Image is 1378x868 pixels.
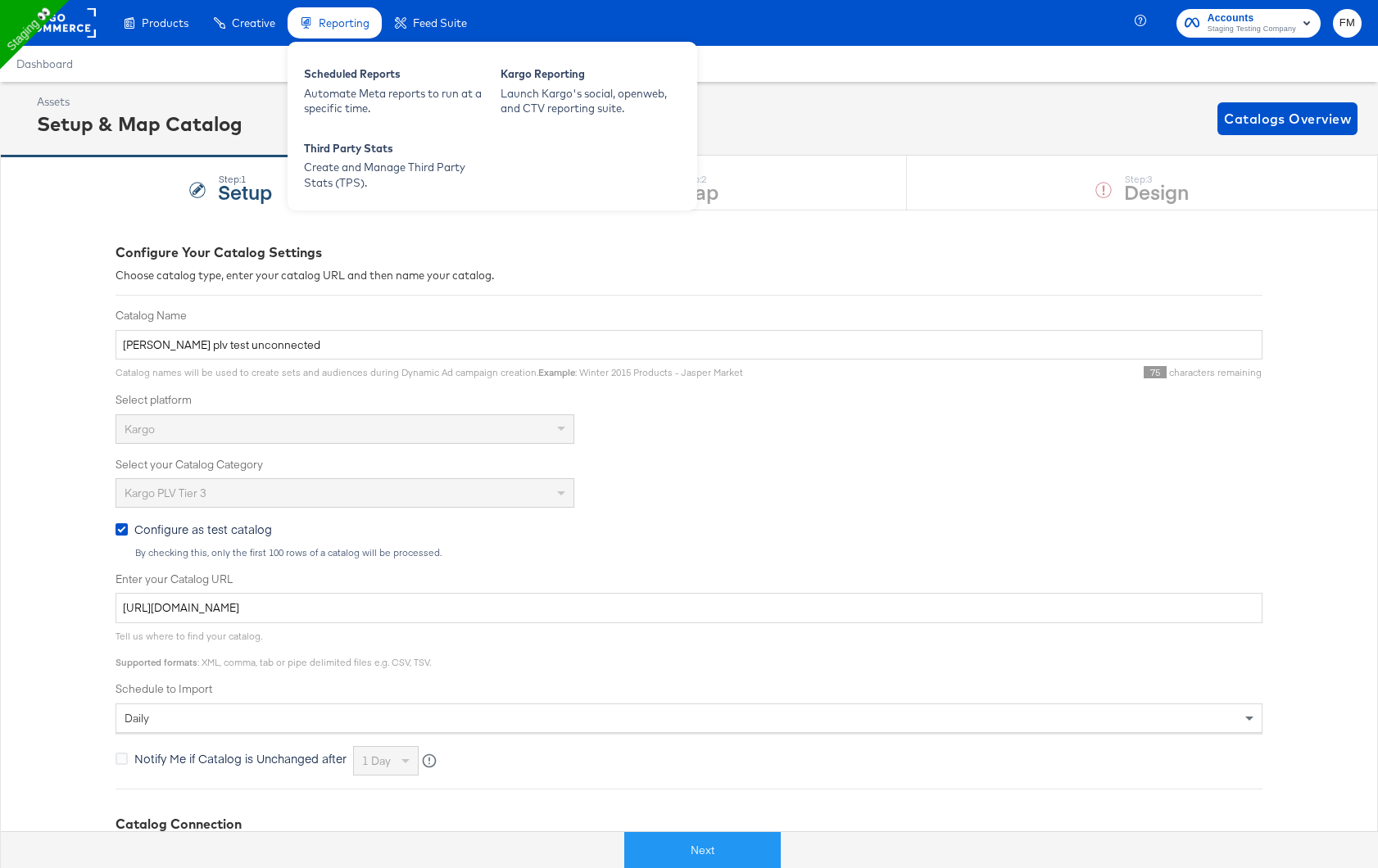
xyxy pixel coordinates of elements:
[116,593,1262,623] input: Enter Catalog URL, e.g. http://www.example.com/products.xml
[125,486,206,500] span: Kargo PLV Tier 3
[37,94,243,110] div: Assets
[116,630,431,668] span: Tell us where to find your catalog. : XML, comma, tab or pipe delimited files e.g. CSV, TSV.
[134,750,347,766] span: Notify Me if Catalog is Unchanged after
[538,366,575,378] strong: Example
[116,815,1262,834] div: Catalog Connection
[362,753,391,768] span: 1 day
[116,457,1262,472] label: Select your Catalog Category
[413,16,467,29] span: Feed Suite
[1208,23,1296,36] span: Staging Testing Company
[319,16,369,29] span: Reporting
[743,366,1262,379] div: characters remaining
[1333,9,1362,38] button: FM
[1208,10,1296,27] span: Accounts
[125,711,149,726] span: daily
[1176,9,1321,38] button: AccountsStaging Testing Company
[116,308,1262,323] label: Catalog Name
[116,656,197,668] strong: Supported formats
[142,16,188,29] span: Products
[37,110,243,138] div: Setup & Map Catalog
[218,178,272,205] strong: Setup
[116,268,1262,283] div: Choose catalog type, enter your catalog URL and then name your catalog.
[232,16,275,29] span: Creative
[1224,107,1351,130] span: Catalogs Overview
[1339,14,1355,33] span: FM
[1217,102,1358,135] button: Catalogs Overview
[116,243,1262,262] div: Configure Your Catalog Settings
[125,422,155,436] span: Kargo
[116,681,1262,697] label: Schedule to Import
[116,330,1262,360] input: Name your catalog e.g. My Dynamic Product Catalog
[116,392,1262,408] label: Select platform
[16,57,73,70] a: Dashboard
[116,572,1262,587] label: Enter your Catalog URL
[1144,366,1167,378] span: 75
[134,547,1262,558] div: By checking this, only the first 100 rows of a catalog will be processed.
[218,174,272,185] div: Step: 1
[134,521,272,537] span: Configure as test catalog
[116,366,743,378] span: Catalog names will be used to create sets and audiences during Dynamic Ad campaign creation. : Wi...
